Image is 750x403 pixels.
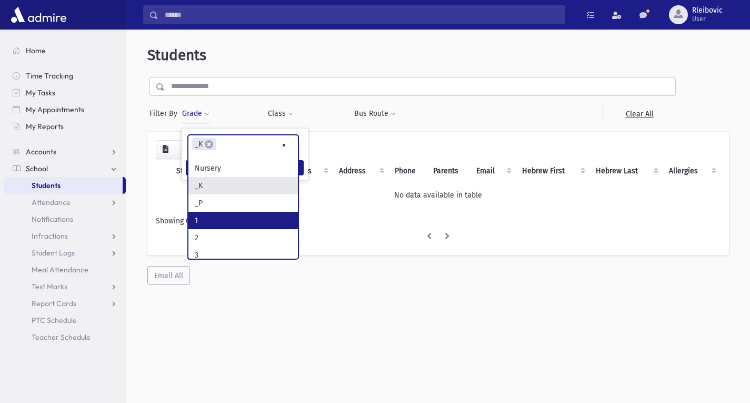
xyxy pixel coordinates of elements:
[192,138,216,150] li: _K
[4,143,126,160] a: Accounts
[4,42,126,59] a: Home
[4,101,126,118] a: My Appointments
[589,159,663,183] th: Hebrew Last: activate to sort column ascending
[205,140,213,149] span: ×
[188,212,298,229] li: 1
[156,183,721,207] td: No data available in table
[147,46,206,64] span: Students
[156,215,721,227] div: Showing 0 to 0 of 0 entries
[32,299,76,308] span: Report Cards
[147,266,190,285] button: Email All
[692,15,723,23] span: User
[26,71,73,81] span: Time Tracking
[170,159,225,183] th: Student: activate to sort column descending
[4,211,126,228] a: Notifications
[175,140,196,159] button: Print
[186,160,304,175] button: Filter
[32,181,61,190] span: Students
[4,278,126,295] a: Test Marks
[354,104,396,123] button: Bus Route
[188,194,298,212] li: _P
[4,244,126,261] a: Student Logs
[26,88,55,97] span: My Tasks
[4,67,126,84] a: Time Tracking
[32,231,68,241] span: Infractions
[470,159,516,183] th: Email: activate to sort column ascending
[516,159,589,183] th: Hebrew First: activate to sort column ascending
[156,140,175,159] button: CSV
[388,159,427,183] th: Phone
[32,332,91,342] span: Teacher Schedule
[692,6,723,15] span: Rleibovic
[4,261,126,278] a: Meal Attendance
[4,228,126,244] a: Infractions
[26,105,84,114] span: My Appointments
[663,159,721,183] th: Allergies: activate to sort column ascending
[26,46,46,55] span: Home
[8,4,69,25] img: AdmirePro
[4,84,126,101] a: My Tasks
[4,118,126,135] a: My Reports
[4,329,126,346] a: Teacher Schedule
[4,295,126,312] a: Report Cards
[188,229,298,247] li: 2
[4,160,126,177] a: School
[32,265,88,274] span: Meal Attendance
[188,177,298,194] li: _K
[333,159,388,183] th: Address: activate to sort column ascending
[188,160,298,177] li: Nursery
[32,282,67,291] span: Test Marks
[267,104,294,123] button: Class
[188,247,298,264] li: 3
[32,248,75,258] span: Student Logs
[32,316,77,325] span: PTC Schedule
[427,159,470,183] th: Parents
[603,104,676,123] a: Clear All
[182,104,210,123] button: Grade
[4,194,126,211] a: Attendance
[4,177,123,194] a: Students
[282,139,286,151] span: Remove all items
[4,312,126,329] a: PTC Schedule
[26,164,48,173] span: School
[149,108,182,119] span: Filter By
[158,5,565,24] input: Search
[32,198,71,207] span: Attendance
[32,214,73,224] span: Notifications
[26,147,56,156] span: Accounts
[287,159,333,183] th: Class: activate to sort column ascending
[26,122,64,131] span: My Reports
